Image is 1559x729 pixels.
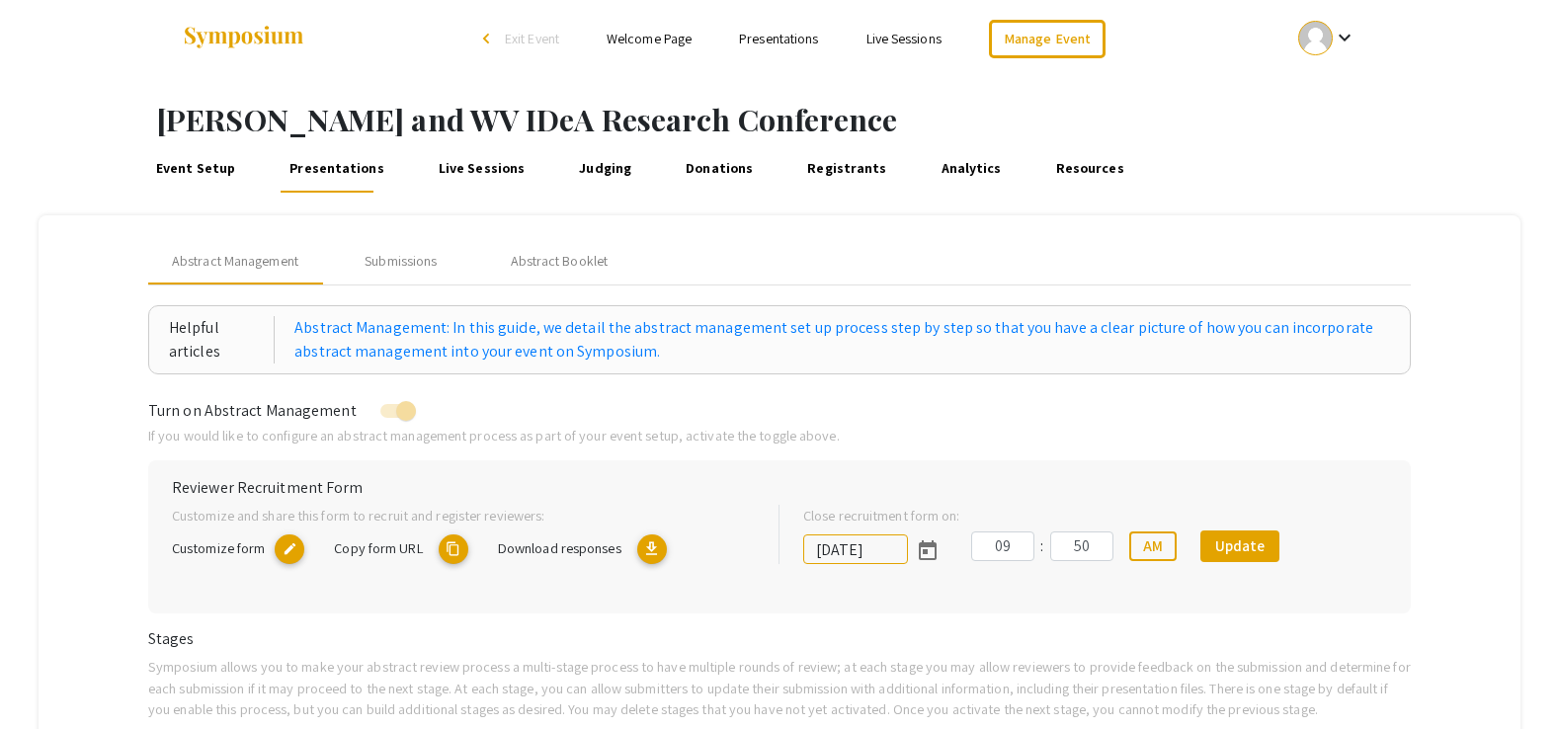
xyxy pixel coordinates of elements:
[575,145,635,193] a: Judging
[1034,534,1050,558] div: :
[286,145,387,193] a: Presentations
[334,538,422,557] span: Copy form URL
[971,531,1034,561] input: Hours
[483,33,495,44] div: arrow_back_ios
[15,640,84,714] iframe: Chat
[682,145,757,193] a: Donations
[148,400,357,421] span: Turn on Abstract Management
[172,538,265,557] span: Customize form
[739,30,818,47] a: Presentations
[182,25,305,51] img: Symposium by ForagerOne
[1333,26,1356,49] mat-icon: Expand account dropdown
[511,251,609,272] div: Abstract Booklet
[172,478,1387,497] h6: Reviewer Recruitment Form
[866,30,942,47] a: Live Sessions
[294,316,1390,364] a: Abstract Management: In this guide, we detail the abstract management set up process step by step...
[938,145,1006,193] a: Analytics
[365,251,437,272] div: Submissions
[1129,531,1177,561] button: AM
[1052,145,1128,193] a: Resources
[1050,531,1113,561] input: Minutes
[152,145,239,193] a: Event Setup
[498,538,621,557] span: Download responses
[275,534,304,564] mat-icon: copy URL
[803,145,890,193] a: Registrants
[148,425,1411,446] p: If you would like to configure an abstract management process as part of your event setup, activa...
[1200,530,1279,562] button: Update
[637,534,667,564] mat-icon: Export responses
[505,30,559,47] span: Exit Event
[1277,16,1377,60] button: Expand account dropdown
[156,102,1559,137] h1: [PERSON_NAME] and WV IDeA Research Conference
[989,20,1106,58] a: Manage Event
[803,505,960,526] label: Close recruitment form on:
[607,30,692,47] a: Welcome Page
[435,145,529,193] a: Live Sessions
[172,505,747,526] p: Customize and share this form to recruit and register reviewers:
[172,251,298,272] span: Abstract Management
[169,316,275,364] div: Helpful articles
[148,656,1411,720] p: Symposium allows you to make your abstract review process a multi-stage process to have multiple ...
[148,629,1411,648] h6: Stages
[908,530,947,570] button: Open calendar
[439,534,468,564] mat-icon: copy URL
